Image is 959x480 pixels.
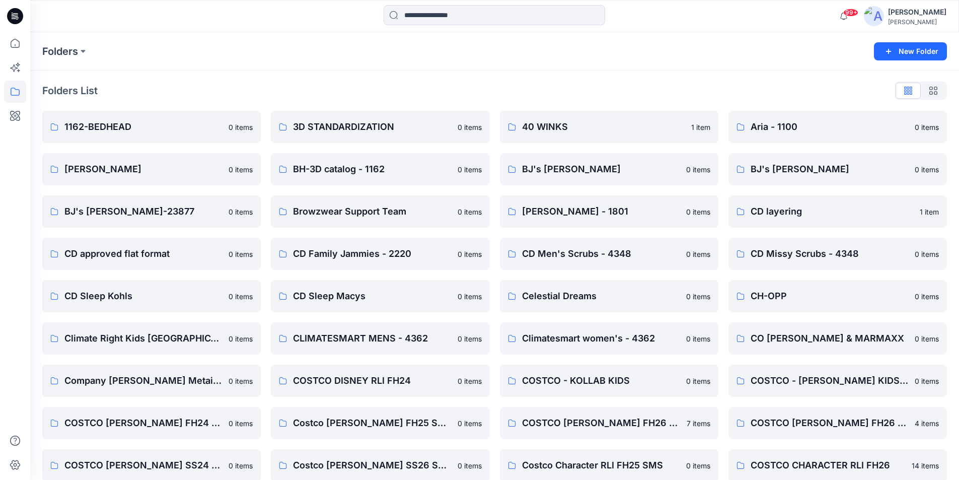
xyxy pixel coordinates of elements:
[293,247,451,261] p: CD Family Jammies - 2220
[686,164,710,175] p: 0 items
[42,365,261,397] a: Company [PERSON_NAME] Metail Project0 items
[915,418,939,429] p: 4 items
[500,238,718,270] a: CD Men's Scrubs - 43480 items
[915,291,939,302] p: 0 items
[874,42,947,60] button: New Folder
[686,207,710,217] p: 0 items
[522,458,680,472] p: Costco Character RLI FH25 SMS
[522,247,680,261] p: CD Men's Scrubs - 4348
[915,122,939,132] p: 0 items
[458,418,482,429] p: 0 items
[64,120,223,134] p: 1162-BEDHEAD
[229,122,253,132] p: 0 items
[229,333,253,344] p: 0 items
[229,249,253,259] p: 0 items
[687,418,710,429] p: 7 items
[728,195,947,228] a: CD layering1 item
[728,111,947,143] a: Aria - 11000 items
[42,238,261,270] a: CD approved flat format0 items
[751,204,914,219] p: CD layering
[686,249,710,259] p: 0 items
[293,289,451,303] p: CD Sleep Macys
[522,162,680,176] p: BJ's [PERSON_NAME]
[522,289,680,303] p: Celestial Dreams
[64,458,223,472] p: COSTCO [PERSON_NAME] SS24 SMS
[888,6,946,18] div: [PERSON_NAME]
[686,376,710,386] p: 0 items
[686,333,710,344] p: 0 items
[728,153,947,185] a: BJ's [PERSON_NAME]0 items
[229,207,253,217] p: 0 items
[686,460,710,471] p: 0 items
[751,331,909,346] p: CO [PERSON_NAME] & MARMAXX
[293,162,451,176] p: BH-3D catalog - 1162
[271,365,489,397] a: COSTCO DISNEY RLI FH240 items
[691,122,710,132] p: 1 item
[458,164,482,175] p: 0 items
[522,204,680,219] p: [PERSON_NAME] - 1801
[728,322,947,355] a: CO [PERSON_NAME] & MARMAXX0 items
[843,9,858,17] span: 99+
[458,291,482,302] p: 0 items
[42,44,78,58] a: Folders
[751,162,909,176] p: BJ's [PERSON_NAME]
[64,374,223,388] p: Company [PERSON_NAME] Metail Project
[915,164,939,175] p: 0 items
[500,153,718,185] a: BJ's [PERSON_NAME]0 items
[64,289,223,303] p: CD Sleep Kohls
[229,418,253,429] p: 0 items
[64,331,223,346] p: Climate Right Kids [GEOGRAPHIC_DATA]
[271,322,489,355] a: CLIMATESMART MENS - 43620 items
[920,207,939,217] p: 1 item
[42,195,261,228] a: BJ's [PERSON_NAME]-238770 items
[64,162,223,176] p: [PERSON_NAME]
[915,333,939,344] p: 0 items
[728,407,947,439] a: COSTCO [PERSON_NAME] FH26 STYLE 12-55434 items
[915,376,939,386] p: 0 items
[293,374,451,388] p: COSTCO DISNEY RLI FH24
[64,247,223,261] p: CD approved flat format
[728,365,947,397] a: COSTCO - [PERSON_NAME] KIDS - DESIGN USE0 items
[500,195,718,228] a: [PERSON_NAME] - 18010 items
[686,291,710,302] p: 0 items
[500,322,718,355] a: Climatesmart women's - 43620 items
[888,18,946,26] div: [PERSON_NAME]
[728,238,947,270] a: CD Missy Scrubs - 43480 items
[293,458,451,472] p: Costco [PERSON_NAME] SS26 SMS
[458,460,482,471] p: 0 items
[500,365,718,397] a: COSTCO - KOLLAB KIDS0 items
[522,331,680,346] p: Climatesmart women's - 4362
[522,374,680,388] p: COSTCO - KOLLAB KIDS
[229,291,253,302] p: 0 items
[42,280,261,312] a: CD Sleep Kohls0 items
[42,407,261,439] a: COSTCO [PERSON_NAME] FH24 SMS0 items
[751,416,909,430] p: COSTCO [PERSON_NAME] FH26 STYLE 12-5543
[915,249,939,259] p: 0 items
[728,280,947,312] a: CH-OPP0 items
[500,407,718,439] a: COSTCO [PERSON_NAME] FH26 3D7 items
[458,207,482,217] p: 0 items
[293,204,451,219] p: Browzwear Support Team
[293,331,451,346] p: CLIMATESMART MENS - 4362
[751,247,909,261] p: CD Missy Scrubs - 4348
[500,111,718,143] a: 40 WINKS1 item
[293,120,451,134] p: 3D STANDARDIZATION
[458,249,482,259] p: 0 items
[751,120,909,134] p: Aria - 1100
[64,416,223,430] p: COSTCO [PERSON_NAME] FH24 SMS
[271,111,489,143] a: 3D STANDARDIZATION0 items
[271,280,489,312] a: CD Sleep Macys0 items
[522,120,685,134] p: 40 WINKS
[271,195,489,228] a: Browzwear Support Team0 items
[458,376,482,386] p: 0 items
[271,238,489,270] a: CD Family Jammies - 22200 items
[229,460,253,471] p: 0 items
[64,204,223,219] p: BJ's [PERSON_NAME]-23877
[229,376,253,386] p: 0 items
[751,289,909,303] p: CH-OPP
[42,111,261,143] a: 1162-BEDHEAD0 items
[751,374,909,388] p: COSTCO - [PERSON_NAME] KIDS - DESIGN USE
[42,153,261,185] a: [PERSON_NAME]0 items
[42,83,98,98] p: Folders List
